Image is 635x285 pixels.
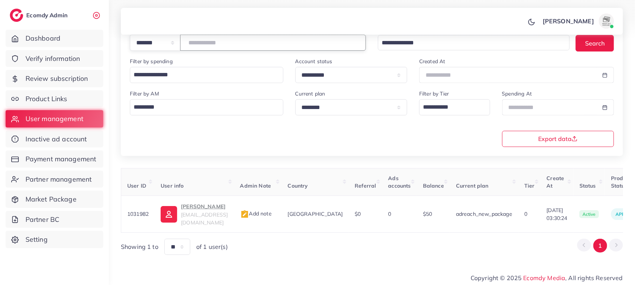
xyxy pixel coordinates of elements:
[6,70,103,87] a: Review subscription
[26,154,96,164] span: Payment management
[378,35,570,50] div: Search for option
[388,211,391,217] span: 0
[579,210,599,218] span: active
[26,74,88,83] span: Review subscription
[579,182,596,189] span: Status
[471,273,623,282] span: Copyright © 2025
[130,99,283,115] div: Search for option
[26,12,69,19] h2: Ecomdy Admin
[6,90,103,108] a: Product Links
[10,9,23,22] img: logo
[355,211,361,217] span: $0
[26,33,60,43] span: Dashboard
[240,210,272,217] span: Add note
[576,35,614,51] button: Search
[26,235,48,244] span: Setting
[6,231,103,248] a: Setting
[6,30,103,47] a: Dashboard
[181,202,228,211] p: [PERSON_NAME]
[539,14,617,29] a: [PERSON_NAME]avatar
[161,206,177,223] img: ic-user-info.36bf1079.svg
[6,171,103,188] a: Partner management
[26,94,68,104] span: Product Links
[355,182,376,189] span: Referral
[419,58,445,65] label: Created At
[419,99,490,115] div: Search for option
[26,134,87,144] span: Inactive ad account
[524,211,527,217] span: 0
[295,58,333,65] label: Account status
[131,101,274,114] input: Search for option
[240,182,271,189] span: Admin Note
[524,182,535,189] span: Tier
[26,174,92,184] span: Partner management
[6,191,103,208] a: Market Package
[26,194,77,204] span: Market Package
[6,50,103,67] a: Verify information
[577,239,623,253] ul: Pagination
[547,175,564,189] span: Create At
[130,67,283,83] div: Search for option
[131,68,274,81] input: Search for option
[379,37,560,49] input: Search for option
[6,150,103,168] a: Payment management
[566,273,623,282] span: , All rights Reserved
[130,58,173,65] label: Filter by spending
[502,131,614,147] button: Export data
[181,211,228,226] span: [EMAIL_ADDRESS][DOMAIN_NAME]
[423,182,444,189] span: Balance
[127,211,149,217] span: 1031982
[420,101,480,114] input: Search for option
[6,110,103,127] a: User management
[161,202,228,226] a: [PERSON_NAME][EMAIL_ADDRESS][DOMAIN_NAME]
[130,90,159,97] label: Filter by AM
[543,17,594,26] p: [PERSON_NAME]
[121,243,158,251] span: Showing 1 to
[295,90,325,97] label: Current plan
[6,130,103,148] a: Inactive ad account
[502,90,532,97] label: Spending At
[388,175,411,189] span: Ads accounts
[288,211,343,217] span: [GEOGRAPHIC_DATA]
[127,182,146,189] span: User ID
[456,211,512,217] span: adreach_new_package
[161,182,184,189] span: User info
[538,136,578,142] span: Export data
[456,182,489,189] span: Current plan
[547,206,567,222] span: [DATE] 03:30:24
[6,211,103,228] a: Partner BC
[26,54,80,64] span: Verify information
[26,215,60,224] span: Partner BC
[593,239,607,253] button: Go to page 1
[196,243,228,251] span: of 1 user(s)
[599,14,614,29] img: avatar
[240,210,249,219] img: admin_note.cdd0b510.svg
[10,9,69,22] a: logoEcomdy Admin
[611,175,631,189] span: Product Status
[423,211,432,217] span: $50
[419,90,449,97] label: Filter by Tier
[524,274,566,282] a: Ecomdy Media
[26,114,83,124] span: User management
[288,182,308,189] span: Country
